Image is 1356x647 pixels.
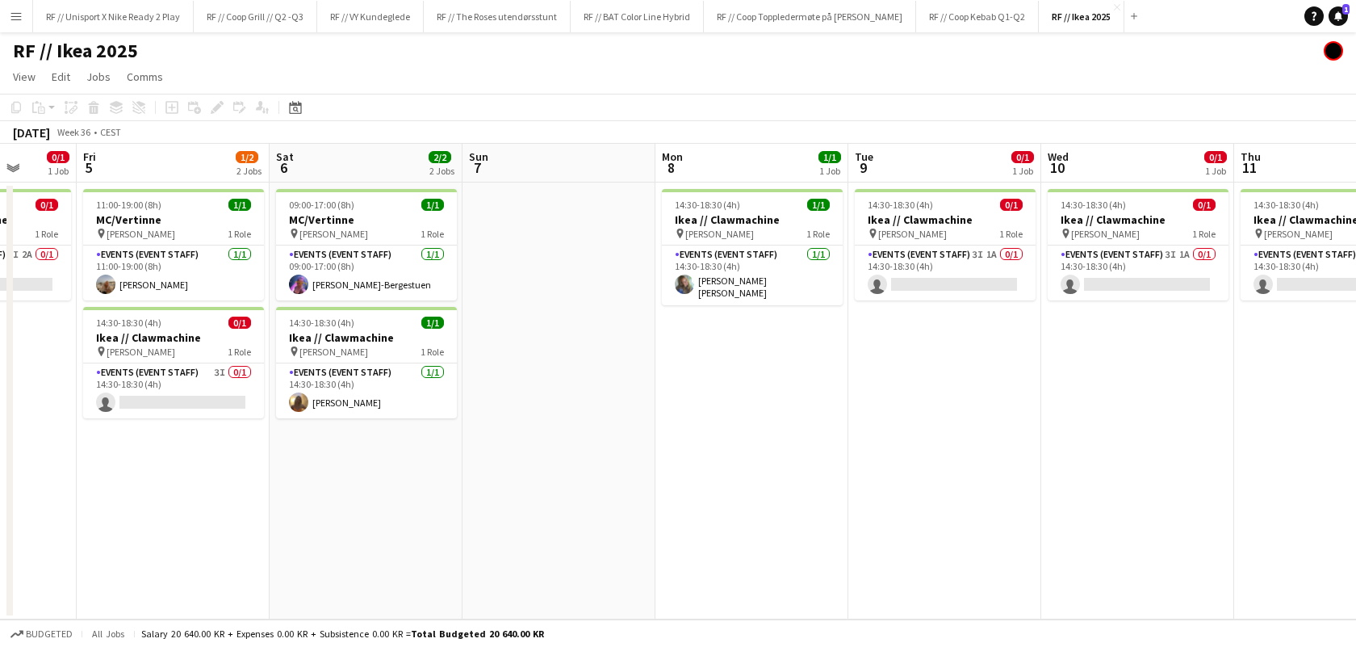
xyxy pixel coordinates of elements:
[1048,212,1228,227] h3: Ikea // Clawmachine
[289,199,354,211] span: 09:00-17:00 (8h)
[1045,158,1069,177] span: 10
[276,246,457,300] app-card-role: Events (Event Staff)1/109:00-17:00 (8h)[PERSON_NAME]-Bergestuen
[89,628,128,640] span: All jobs
[1061,199,1126,211] span: 14:30-18:30 (4h)
[1048,189,1228,300] app-job-card: 14:30-18:30 (4h)0/1Ikea // Clawmachine [PERSON_NAME]1 RoleEvents (Event Staff)3I1A0/114:30-18:30 ...
[662,246,843,305] app-card-role: Events (Event Staff)1/114:30-18:30 (4h)[PERSON_NAME] [PERSON_NAME]
[194,1,317,32] button: RF // Coop Grill // Q2 -Q3
[52,69,70,84] span: Edit
[411,628,544,640] span: Total Budgeted 20 640.00 KR
[1039,1,1124,32] button: RF // Ikea 2025
[83,246,264,300] app-card-role: Events (Event Staff)1/111:00-19:00 (8h)[PERSON_NAME]
[228,346,251,358] span: 1 Role
[236,165,262,177] div: 2 Jobs
[13,124,50,141] div: [DATE]
[35,228,58,240] span: 1 Role
[685,228,754,240] span: [PERSON_NAME]
[1000,199,1023,211] span: 0/1
[276,363,457,418] app-card-role: Events (Event Staff)1/114:30-18:30 (4h)[PERSON_NAME]
[467,158,488,177] span: 7
[53,126,94,138] span: Week 36
[421,199,444,211] span: 1/1
[13,69,36,84] span: View
[429,165,454,177] div: 2 Jobs
[81,158,96,177] span: 5
[83,307,264,418] div: 14:30-18:30 (4h)0/1Ikea // Clawmachine [PERSON_NAME]1 RoleEvents (Event Staff)3I0/114:30-18:30 (4h)
[1329,6,1348,26] a: 1
[1238,158,1261,177] span: 11
[96,317,161,329] span: 14:30-18:30 (4h)
[100,126,121,138] div: CEST
[855,149,873,164] span: Tue
[86,69,111,84] span: Jobs
[662,189,843,305] app-job-card: 14:30-18:30 (4h)1/1Ikea // Clawmachine [PERSON_NAME]1 RoleEvents (Event Staff)1/114:30-18:30 (4h)...
[45,66,77,87] a: Edit
[317,1,424,32] button: RF // VY Kundeglede
[855,246,1036,300] app-card-role: Events (Event Staff)3I1A0/114:30-18:30 (4h)
[276,149,294,164] span: Sat
[1071,228,1140,240] span: [PERSON_NAME]
[806,228,830,240] span: 1 Role
[421,346,444,358] span: 1 Role
[429,151,451,163] span: 2/2
[83,330,264,345] h3: Ikea // Clawmachine
[83,363,264,418] app-card-role: Events (Event Staff)3I0/114:30-18:30 (4h)
[228,199,251,211] span: 1/1
[1193,199,1216,211] span: 0/1
[868,199,933,211] span: 14:30-18:30 (4h)
[807,199,830,211] span: 1/1
[276,212,457,227] h3: MC/Vertinne
[299,346,368,358] span: [PERSON_NAME]
[1205,165,1226,177] div: 1 Job
[228,228,251,240] span: 1 Role
[659,158,683,177] span: 8
[276,307,457,418] app-job-card: 14:30-18:30 (4h)1/1Ikea // Clawmachine [PERSON_NAME]1 RoleEvents (Event Staff)1/114:30-18:30 (4h)...
[48,165,69,177] div: 1 Job
[289,317,354,329] span: 14:30-18:30 (4h)
[1324,41,1343,61] app-user-avatar: Hin Shing Cheung
[107,228,175,240] span: [PERSON_NAME]
[83,189,264,300] app-job-card: 11:00-19:00 (8h)1/1MC/Vertinne [PERSON_NAME]1 RoleEvents (Event Staff)1/111:00-19:00 (8h)[PERSON_...
[83,212,264,227] h3: MC/Vertinne
[704,1,916,32] button: RF // Coop Toppledermøte på [PERSON_NAME]
[120,66,169,87] a: Comms
[276,330,457,345] h3: Ikea // Clawmachine
[1342,4,1350,15] span: 1
[999,228,1023,240] span: 1 Role
[274,158,294,177] span: 6
[1048,246,1228,300] app-card-role: Events (Event Staff)3I1A0/114:30-18:30 (4h)
[83,149,96,164] span: Fri
[1011,151,1034,163] span: 0/1
[852,158,873,177] span: 9
[571,1,704,32] button: RF // BAT Color Line Hybrid
[916,1,1039,32] button: RF // Coop Kebab Q1-Q2
[1204,151,1227,163] span: 0/1
[662,212,843,227] h3: Ikea // Clawmachine
[421,317,444,329] span: 1/1
[127,69,163,84] span: Comms
[33,1,194,32] button: RF // Unisport X Nike Ready 2 Play
[469,149,488,164] span: Sun
[26,628,73,640] span: Budgeted
[424,1,571,32] button: RF // The Roses utendørsstunt
[818,151,841,163] span: 1/1
[299,228,368,240] span: [PERSON_NAME]
[1253,199,1319,211] span: 14:30-18:30 (4h)
[1048,149,1069,164] span: Wed
[141,628,544,640] div: Salary 20 640.00 KR + Expenses 0.00 KR + Subsistence 0.00 KR =
[1264,228,1333,240] span: [PERSON_NAME]
[675,199,740,211] span: 14:30-18:30 (4h)
[276,189,457,300] app-job-card: 09:00-17:00 (8h)1/1MC/Vertinne [PERSON_NAME]1 RoleEvents (Event Staff)1/109:00-17:00 (8h)[PERSON_...
[80,66,117,87] a: Jobs
[96,199,161,211] span: 11:00-19:00 (8h)
[13,39,138,63] h1: RF // Ikea 2025
[855,212,1036,227] h3: Ikea // Clawmachine
[662,149,683,164] span: Mon
[8,625,75,643] button: Budgeted
[855,189,1036,300] app-job-card: 14:30-18:30 (4h)0/1Ikea // Clawmachine [PERSON_NAME]1 RoleEvents (Event Staff)3I1A0/114:30-18:30 ...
